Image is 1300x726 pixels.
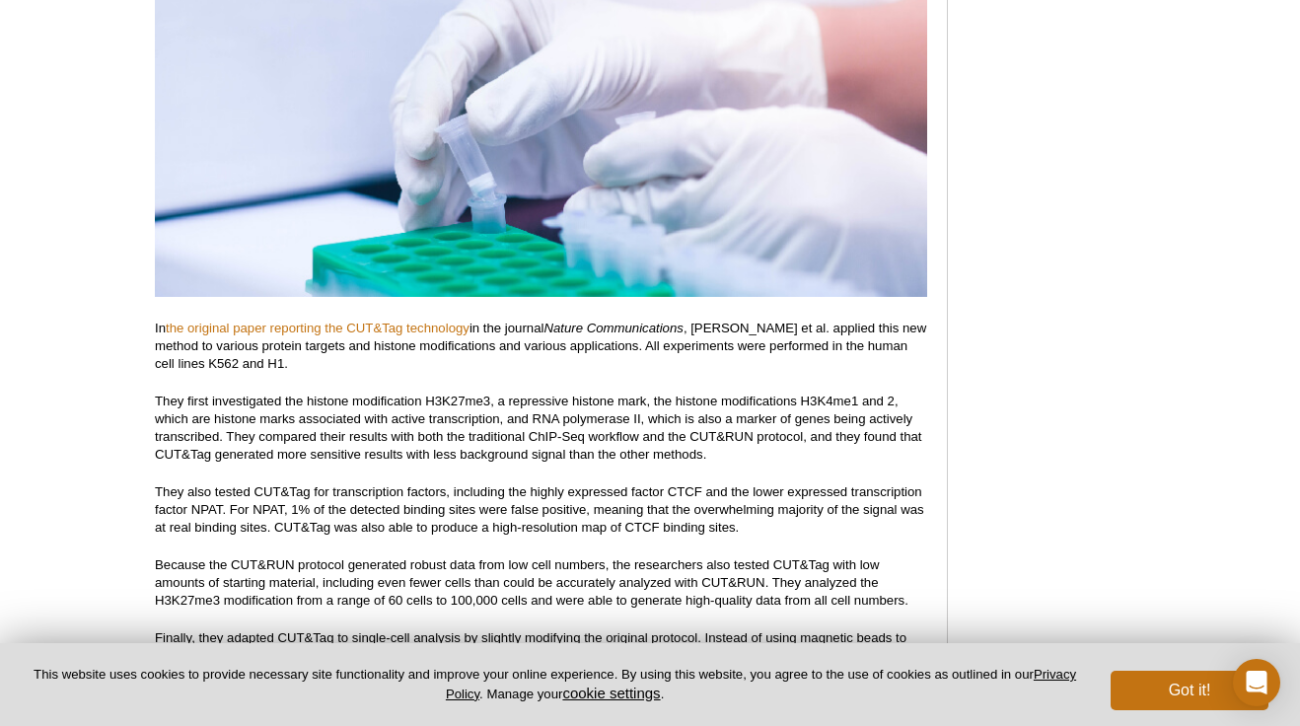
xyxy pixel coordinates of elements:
p: This website uses cookies to provide necessary site functionality and improve your online experie... [32,666,1078,703]
em: Nature Communications [543,321,683,335]
p: Finally, they adapted CUT&Tag to single-cell analysis by slightly modifying the original protocol... [155,629,927,718]
button: Got it! [1111,671,1268,710]
p: Because the CUT&RUN protocol generated robust data from low cell numbers, the researchers also te... [155,556,927,610]
a: Privacy Policy [446,667,1076,700]
div: Open Intercom Messenger [1233,659,1280,706]
a: the original paper reporting the CUT&Tag technology [166,321,469,335]
button: cookie settings [562,685,660,701]
p: They also tested CUT&Tag for transcription factors, including the highly expressed factor CTCF an... [155,483,927,537]
p: They first investigated the histone modification H3K27me3, a repressive histone mark, the histone... [155,393,927,464]
p: In in the journal , [PERSON_NAME] et al. applied this new method to various protein targets and h... [155,320,927,373]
